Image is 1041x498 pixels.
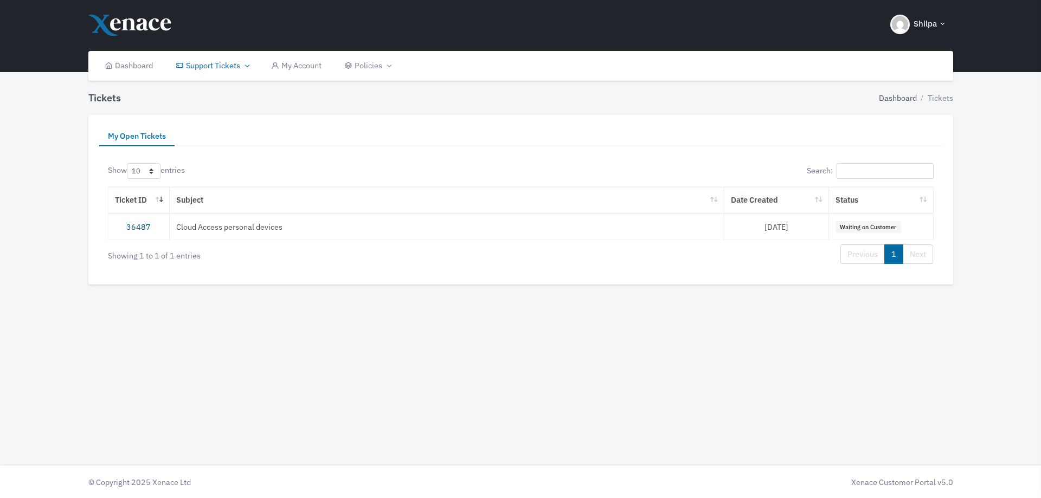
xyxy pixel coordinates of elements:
img: Header Avatar [890,15,910,34]
th: Ticket ID: activate to sort column ascending [108,187,170,214]
th: Status: activate to sort column ascending [829,187,934,214]
td: [DATE] [724,214,829,240]
h4: Tickets [88,92,121,104]
a: 1 [884,244,903,264]
th: Date Created: activate to sort column ascending [724,187,829,214]
select: Showentries [127,163,160,179]
div: Showing 1 to 1 of 1 entries [108,243,447,262]
a: Dashboard [879,92,917,104]
label: Search: [807,163,933,179]
a: Policies [333,51,402,81]
li: Tickets [917,92,953,104]
a: Dashboard [94,51,165,81]
a: Support Tickets [164,51,260,81]
a: 36487 [126,222,151,232]
th: Subject: activate to sort column ascending [170,187,724,214]
span: Waiting on Customer [836,221,901,233]
button: Shilpa [884,5,953,43]
span: My Open Tickets [108,131,166,141]
div: © Copyright 2025 Xenace Ltd [83,476,521,488]
input: Search: [837,163,934,179]
div: Xenace Customer Portal v5.0 [526,476,953,488]
td: Cloud Access personal devices [170,214,724,240]
span: Shilpa [914,18,937,30]
a: My Account [260,51,333,81]
label: Show entries [108,163,185,179]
